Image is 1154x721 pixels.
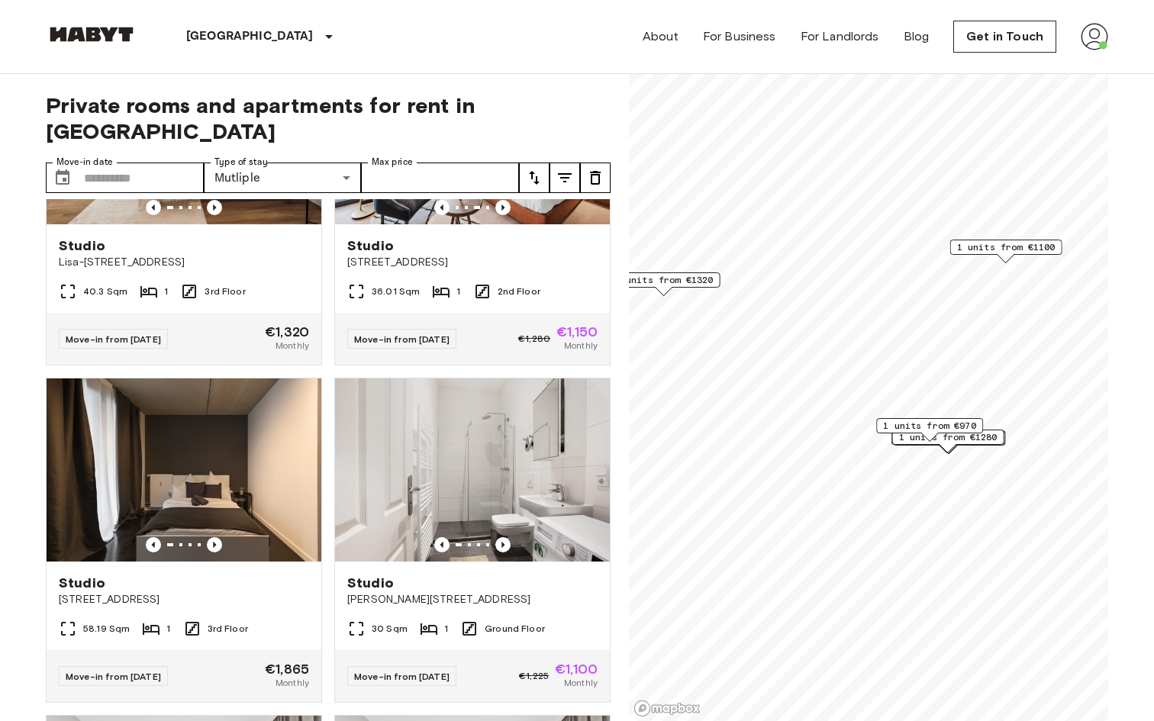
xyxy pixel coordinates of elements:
span: Move-in from [DATE] [66,333,161,345]
div: Map marker [876,418,983,442]
button: Choose date [47,163,78,193]
span: 1 [456,285,460,298]
a: Marketing picture of unit DE-01-047-001-01HPrevious imagePrevious imageStudio[PERSON_NAME][STREET... [334,378,611,703]
span: Monthly [564,339,598,352]
a: Marketing picture of unit DE-01-049-013-01HPrevious imagePrevious imageStudio[STREET_ADDRESS]58.1... [46,378,322,703]
span: 1 units from €970 [883,419,976,433]
span: 1 units from €1280 [899,430,998,444]
img: avatar [1081,23,1108,50]
span: 1 units from €1100 [957,240,1056,254]
div: Map marker [608,272,720,296]
div: Map marker [894,430,1006,454]
span: Move-in from [DATE] [354,671,450,682]
a: Marketing picture of unit DE-01-491-304-001Previous imagePrevious imageStudioLisa-[STREET_ADDRESS... [46,40,322,365]
a: Blog [904,27,930,46]
button: Previous image [207,200,222,215]
span: Monthly [564,676,598,690]
span: Move-in from [DATE] [66,671,161,682]
label: Type of stay [214,156,268,169]
span: 30 Sqm [372,622,408,636]
button: tune [519,163,550,193]
span: Monthly [276,676,309,690]
span: 2 units from €1320 [615,273,714,287]
img: Marketing picture of unit DE-01-047-001-01H [335,378,610,562]
img: Habyt [46,27,137,42]
img: Marketing picture of unit DE-01-049-013-01H [47,378,321,562]
button: Previous image [146,537,161,552]
span: Studio [347,574,394,592]
a: For Business [703,27,776,46]
button: Previous image [146,200,161,215]
span: 1 [166,622,170,636]
button: Previous image [207,537,222,552]
button: Previous image [434,200,450,215]
button: tune [550,163,580,193]
a: Get in Touch [953,21,1056,53]
span: [STREET_ADDRESS] [347,255,598,270]
span: 3rd Floor [208,622,248,636]
span: €1,320 [265,325,309,339]
button: Previous image [434,537,450,552]
span: Ground Floor [485,622,545,636]
div: Map marker [893,430,1005,454]
span: Lisa-[STREET_ADDRESS] [59,255,309,270]
span: 1 [444,622,448,636]
div: Map marker [892,430,1004,453]
span: 1 [164,285,168,298]
div: Mutliple [204,163,362,193]
label: Move-in date [56,156,113,169]
span: €1,865 [265,662,309,676]
a: About [643,27,679,46]
span: Studio [59,574,105,592]
span: €1,150 [556,325,598,339]
span: €1,100 [555,662,598,676]
label: Max price [372,156,413,169]
span: Studio [347,237,394,255]
span: [STREET_ADDRESS] [59,592,309,607]
span: Studio [59,237,105,255]
span: €1,280 [518,332,550,346]
span: Private rooms and apartments for rent in [GEOGRAPHIC_DATA] [46,92,611,144]
span: 3rd Floor [205,285,245,298]
span: 36.01 Sqm [372,285,420,298]
div: Map marker [950,240,1062,263]
button: Previous image [495,200,511,215]
p: [GEOGRAPHIC_DATA] [186,27,314,46]
span: 40.3 Sqm [83,285,127,298]
span: 2nd Floor [498,285,540,298]
a: For Landlords [801,27,879,46]
span: [PERSON_NAME][STREET_ADDRESS] [347,592,598,607]
a: Mapbox logo [633,700,701,717]
span: Monthly [276,339,309,352]
span: €1,225 [519,669,549,683]
button: Previous image [495,537,511,552]
button: tune [580,163,611,193]
span: 58.19 Sqm [83,622,130,636]
span: Move-in from [DATE] [354,333,450,345]
a: Previous imagePrevious imageStudio[STREET_ADDRESS]36.01 Sqm12nd FloorMove-in from [DATE]€1,280€1,... [334,40,611,365]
